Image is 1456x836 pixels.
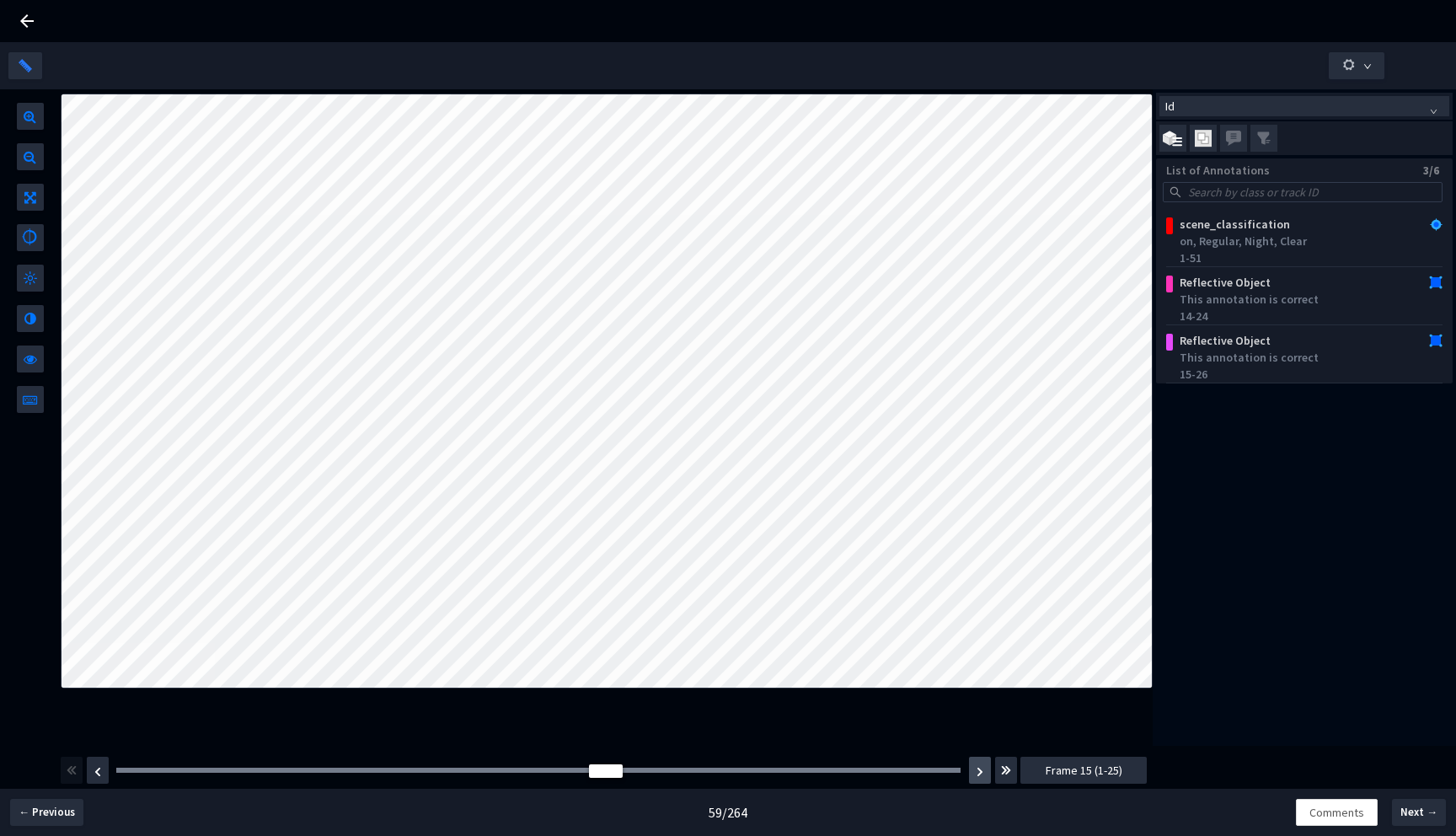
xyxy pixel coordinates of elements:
button: Comments [1296,799,1378,826]
div: scene_classification [1173,216,1389,233]
div: List of Annotations [1166,162,1270,179]
button: Frame 15 (1-25) [1020,757,1147,784]
div: 14-24 [1180,308,1436,324]
div: 59 / 264 [709,803,747,823]
div: This annotation is correct [1180,349,1436,366]
img: Annotation [1429,334,1443,347]
img: svg+xml;base64,PHN2ZyBhcmlhLWhpZGRlbj0idHJ1ZSIgZm9jdXNhYmxlPSJmYWxzZSIgZGF0YS1wcmVmaXg9ImZhcyIgZG... [1001,760,1011,780]
div: 15-26 [1180,366,1436,383]
div: Reflective Object [1173,274,1389,291]
div: grid [1156,209,1453,383]
img: svg+xml;base64,PHN2ZyBhcmlhLWhpZGRlbj0idHJ1ZSIgZm9jdXNhYmxlPSJmYWxzZSIgZGF0YS1wcmVmaXg9ImZhcyIgZG... [977,767,983,777]
div: This annotation is correct [1180,291,1436,308]
span: Id [1165,97,1443,115]
span: down [1363,62,1372,71]
img: svg+xml;base64,PHN2ZyB3aWR0aD0iMjAiIGhlaWdodD0iMjEiIHZpZXdCb3g9IjAgMCAyMCAyMSIgZmlsbD0ibm9uZSIgeG... [1195,130,1212,147]
div: 1-51 [1180,249,1436,266]
img: Annotation [1429,276,1443,289]
input: Search by class or track ID [1185,183,1436,201]
div: Reflective Object [1173,332,1389,349]
span: Next → [1400,804,1437,821]
button: down [1329,52,1384,79]
img: svg+xml;base64,PHN2ZyB3aWR0aD0iMjMiIGhlaWdodD0iMTkiIHZpZXdCb3g9IjAgMCAyMyAxOSIgZmlsbD0ibm9uZSIgeG... [1163,131,1182,147]
button: Next → [1392,799,1446,826]
div: 3/6 [1423,162,1439,179]
img: svg+xml;base64,PHN2ZyB3aWR0aD0iMjQiIGhlaWdodD0iMjQiIHZpZXdCb3g9IjAgMCAyNCAyNCIgZmlsbD0ibm9uZSIgeG... [1223,128,1244,148]
img: Annotation [1430,218,1443,231]
span: search [1170,186,1181,198]
span: Frame 15 (1-25) [1046,761,1122,780]
div: on, Regular, Night, Clear [1180,233,1436,249]
span: Comments [1309,803,1364,822]
img: svg+xml;base64,PHN2ZyB4bWxucz0iaHR0cDovL3d3dy53My5vcmcvMjAwMC9zdmciIHdpZHRoPSIxNiIgaGVpZ2h0PSIxNi... [1257,131,1271,145]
